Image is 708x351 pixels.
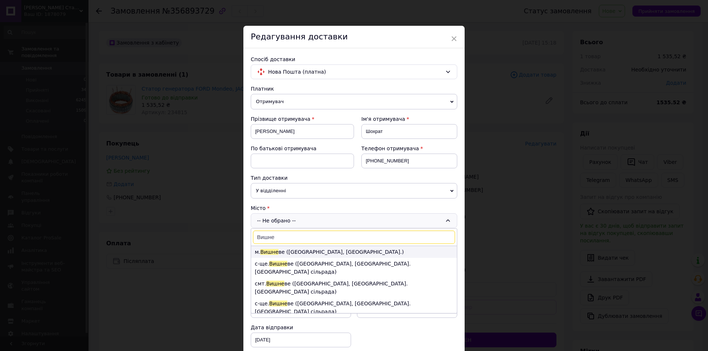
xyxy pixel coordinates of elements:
span: Ім'я отримувача [361,116,405,122]
li: м. ве ([GEOGRAPHIC_DATA], [GEOGRAPHIC_DATA].) [251,246,457,258]
span: Платник [251,86,274,92]
span: Вишне [260,249,278,255]
span: Прізвище отримувача [251,116,310,122]
span: Телефон отримувача [361,145,419,151]
div: Місто [251,204,457,212]
span: Нова Пошта (платна) [268,68,442,76]
span: Вишне [266,281,284,287]
span: Вишне [269,261,287,267]
li: с-ще. ве ([GEOGRAPHIC_DATA], [GEOGRAPHIC_DATA]. [GEOGRAPHIC_DATA] сільрада) [251,258,457,278]
span: × [451,32,457,45]
div: -- Не обрано -- [251,213,457,228]
li: с-ще. ве ([GEOGRAPHIC_DATA], [GEOGRAPHIC_DATA]. [GEOGRAPHIC_DATA] сільрада) [251,298,457,317]
input: Знайти [253,231,455,244]
span: У відділенні [251,183,457,199]
li: смт. ве ([GEOGRAPHIC_DATA], [GEOGRAPHIC_DATA]. [GEOGRAPHIC_DATA] сільрада) [251,278,457,298]
div: Спосіб доставки [251,56,457,63]
div: Дата відправки [251,324,351,331]
div: Редагування доставки [243,26,465,48]
span: Вишне [269,301,287,306]
input: +380 [361,154,457,168]
span: По батькові отримувача [251,145,316,151]
span: Отримувач [251,94,457,109]
span: Тип доставки [251,175,288,181]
